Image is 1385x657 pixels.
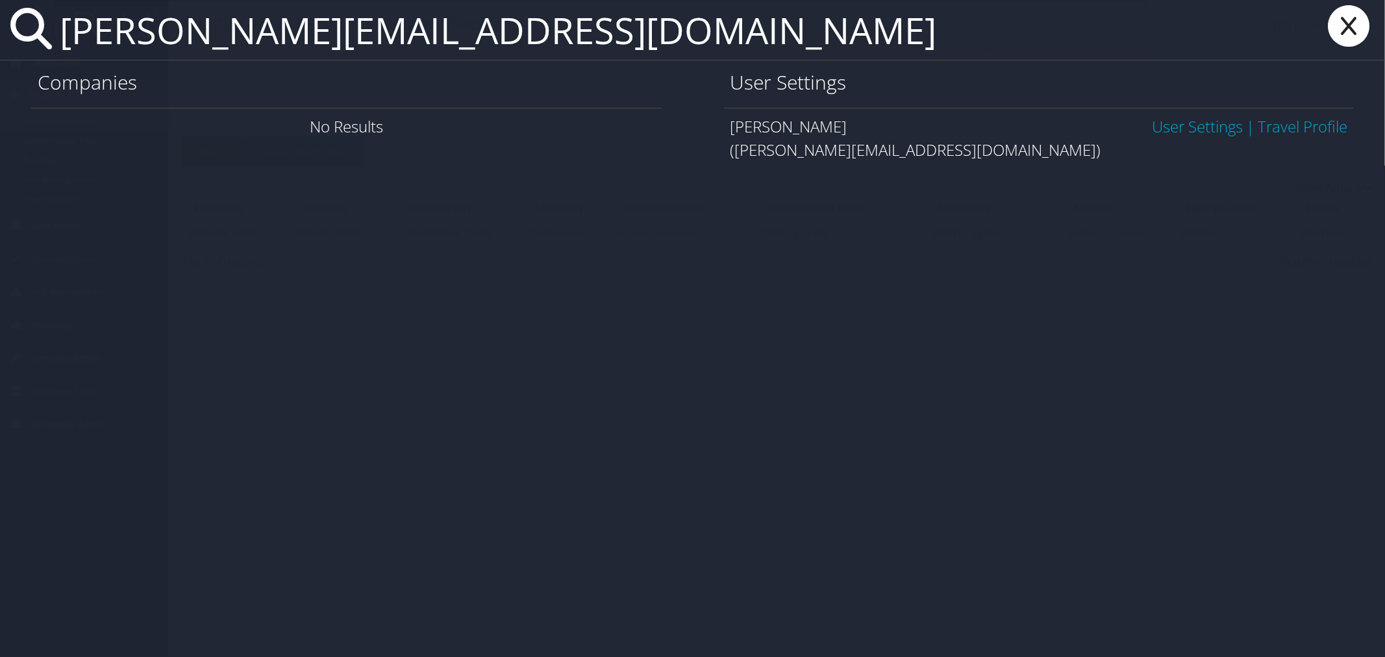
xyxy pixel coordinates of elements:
[1258,116,1347,137] a: View OBT Profile
[31,108,662,145] div: No Results
[730,138,1348,162] div: ([PERSON_NAME][EMAIL_ADDRESS][DOMAIN_NAME])
[1243,116,1258,137] span: |
[730,116,847,137] span: [PERSON_NAME]
[730,69,1348,96] h1: User Settings
[38,69,655,96] h1: Companies
[1152,116,1243,137] a: User Settings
